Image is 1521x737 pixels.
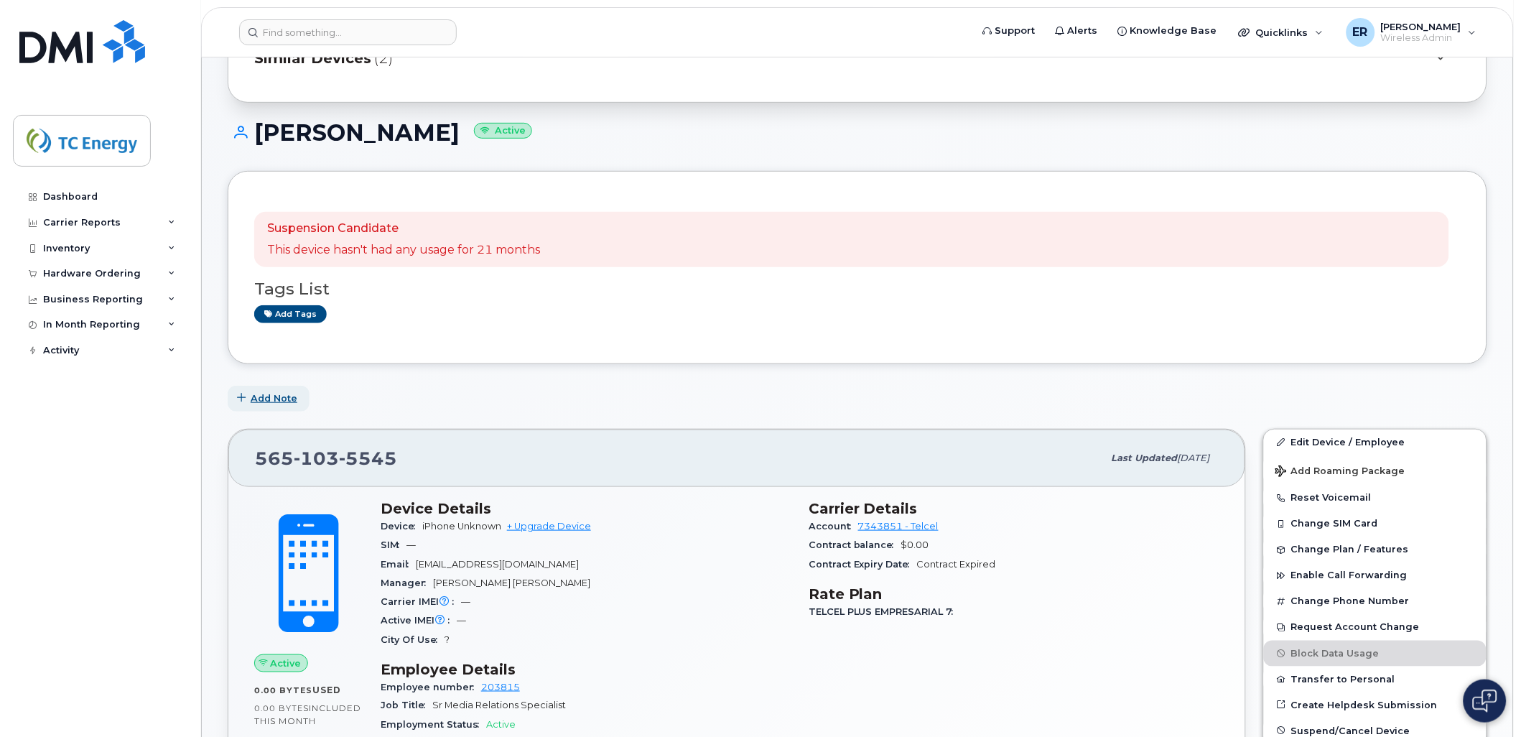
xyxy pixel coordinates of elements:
[457,615,466,626] span: —
[406,539,416,550] span: —
[809,539,901,550] span: Contract balance
[901,539,929,550] span: $0.00
[1068,24,1098,38] span: Alerts
[1381,21,1461,32] span: [PERSON_NAME]
[381,578,433,588] span: Manager
[422,521,501,532] span: iPhone Unknown
[1264,537,1487,562] button: Change Plan / Features
[381,596,461,607] span: Carrier IMEI
[432,700,566,711] span: Sr Media Relations Specialist
[1264,562,1487,588] button: Enable Call Forwarding
[339,448,397,469] span: 5545
[1178,453,1210,463] span: [DATE]
[267,221,540,237] p: Suspension Candidate
[1264,641,1487,667] button: Block Data Usage
[1264,667,1487,692] button: Transfer to Personal
[1381,32,1461,44] span: Wireless Admin
[381,700,432,711] span: Job Title
[1264,485,1487,511] button: Reset Voicemail
[1473,690,1497,713] img: Open chat
[381,682,481,692] span: Employee number
[858,521,939,532] a: 7343851 - Telcel
[507,521,591,532] a: + Upgrade Device
[809,585,1219,603] h3: Rate Plan
[255,448,397,469] span: 565
[1291,544,1409,555] span: Change Plan / Features
[294,448,339,469] span: 103
[1275,465,1405,479] span: Add Roaming Package
[481,682,520,692] a: 203815
[381,720,486,731] span: Employment Status
[1112,453,1178,463] span: Last updated
[995,24,1036,38] span: Support
[254,48,371,69] span: Similar Devices
[1130,24,1217,38] span: Knowledge Base
[239,19,457,45] input: Find something...
[1291,570,1408,581] span: Enable Call Forwarding
[445,634,450,645] span: ?
[381,539,406,550] span: SIM
[1046,17,1108,45] a: Alerts
[254,280,1461,298] h3: Tags List
[254,703,361,727] span: included this month
[486,720,516,731] span: Active
[381,500,791,517] h3: Device Details
[1264,614,1487,640] button: Request Account Change
[973,17,1046,45] a: Support
[1353,24,1368,41] span: ER
[809,559,917,570] span: Contract Expiry Date
[271,657,302,670] span: Active
[1264,455,1487,485] button: Add Roaming Package
[267,242,540,259] p: This device hasn't had any usage for 21 months
[433,578,590,588] span: [PERSON_NAME] [PERSON_NAME]
[1336,18,1487,47] div: Eric Rodriguez
[381,661,791,678] h3: Employee Details
[228,120,1487,145] h1: [PERSON_NAME]
[1264,511,1487,537] button: Change SIM Card
[381,634,445,645] span: City Of Use
[251,391,297,405] span: Add Note
[809,500,1219,517] h3: Carrier Details
[254,685,312,695] span: 0.00 Bytes
[1264,588,1487,614] button: Change Phone Number
[1108,17,1227,45] a: Knowledge Base
[1229,18,1334,47] div: Quicklinks
[381,559,416,570] span: Email
[1264,692,1487,718] a: Create Helpdesk Submission
[254,305,327,323] a: Add tags
[1256,27,1308,38] span: Quicklinks
[461,596,470,607] span: —
[254,704,309,714] span: 0.00 Bytes
[1264,430,1487,455] a: Edit Device / Employee
[474,123,532,139] small: Active
[809,521,858,532] span: Account
[416,559,579,570] span: [EMAIL_ADDRESS][DOMAIN_NAME]
[312,685,341,695] span: used
[917,559,996,570] span: Contract Expired
[374,48,393,69] span: (2)
[1291,726,1410,736] span: Suspend/Cancel Device
[809,606,961,617] span: TELCEL PLUS EMPRESARIAL 7
[228,386,310,412] button: Add Note
[381,615,457,626] span: Active IMEI
[381,521,422,532] span: Device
